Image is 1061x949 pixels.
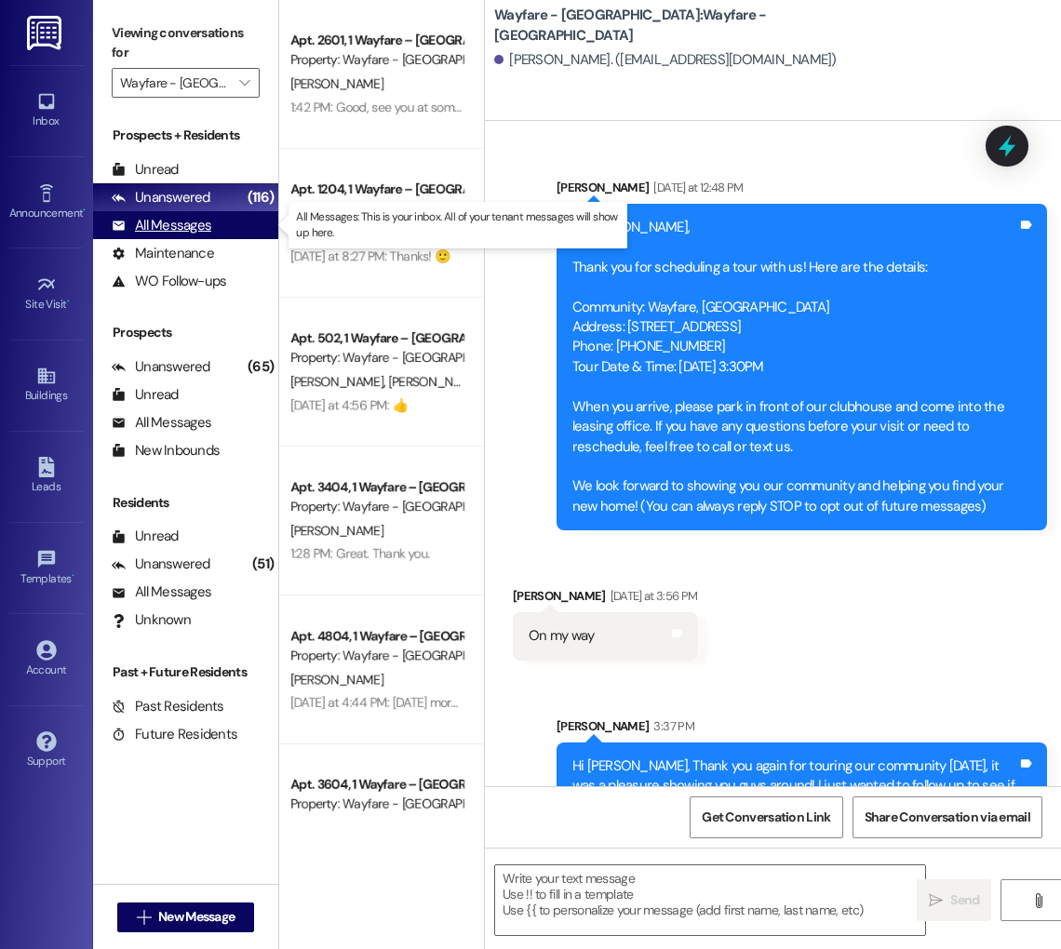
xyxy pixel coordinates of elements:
[290,396,408,413] div: [DATE] at 4:56 PM: 👍
[9,360,84,410] a: Buildings
[917,879,991,921] button: Send
[529,626,594,646] div: On my way
[606,586,698,606] div: [DATE] at 3:56 PM
[112,527,179,546] div: Unread
[112,413,211,433] div: All Messages
[702,808,830,827] span: Get Conversation Link
[9,635,84,685] a: Account
[243,353,278,381] div: (65)
[290,545,430,562] div: 1:28 PM: Great. Thank you.
[950,890,979,910] span: Send
[93,323,278,342] div: Prospects
[112,582,211,602] div: All Messages
[112,357,210,377] div: Unanswered
[137,910,151,925] i: 
[557,716,1047,742] div: [PERSON_NAME]
[93,126,278,145] div: Prospects + Residents
[112,555,210,574] div: Unanswered
[929,893,943,908] i: 
[290,497,463,516] div: Property: Wayfare - [GEOGRAPHIC_DATA]
[9,543,84,594] a: Templates •
[83,204,86,217] span: •
[239,75,249,90] i: 
[865,808,1030,827] span: Share Conversation via email
[290,671,383,688] span: [PERSON_NAME]
[572,218,1017,516] div: Hi [PERSON_NAME], Thank you for scheduling a tour with us! Here are the details: Community: Wayfa...
[117,902,255,932] button: New Message
[290,522,383,539] span: [PERSON_NAME]
[513,586,698,612] div: [PERSON_NAME]
[649,716,693,736] div: 3:37 PM
[389,373,482,390] span: [PERSON_NAME]
[112,272,226,291] div: WO Follow-ups
[158,907,235,927] span: New Message
[1031,893,1045,908] i: 
[93,493,278,513] div: Residents
[572,756,1017,856] div: Hi [PERSON_NAME], Thank you again for touring our community [DATE], it was a pleasure showing you...
[112,216,211,235] div: All Messages
[690,796,842,838] button: Get Conversation Link
[853,796,1042,838] button: Share Conversation via email
[9,451,84,501] a: Leads
[494,6,866,46] b: Wayfare - [GEOGRAPHIC_DATA]: Wayfare - [GEOGRAPHIC_DATA]
[112,697,224,716] div: Past Residents
[290,795,463,814] div: Property: Wayfare - [GEOGRAPHIC_DATA]
[112,160,179,180] div: Unread
[243,183,278,212] div: (116)
[290,50,463,70] div: Property: Wayfare - [GEOGRAPHIC_DATA]
[290,626,463,646] div: Apt. 4804, 1 Wayfare – [GEOGRAPHIC_DATA]
[112,244,214,263] div: Maintenance
[290,477,463,497] div: Apt. 3404, 1 Wayfare – [GEOGRAPHIC_DATA]
[27,16,65,50] img: ResiDesk Logo
[290,373,389,390] span: [PERSON_NAME]
[9,726,84,776] a: Support
[290,99,529,115] div: 1:42 PM: Good, see you at some point [DATE]
[649,178,743,197] div: [DATE] at 12:48 PM
[112,385,179,405] div: Unread
[290,31,463,50] div: Apt. 2601, 1 Wayfare – [GEOGRAPHIC_DATA]
[112,725,237,744] div: Future Residents
[9,269,84,319] a: Site Visit •
[290,328,463,348] div: Apt. 502, 1 Wayfare – [GEOGRAPHIC_DATA]
[120,68,230,98] input: All communities
[72,569,74,582] span: •
[296,209,620,241] p: All Messages: This is your inbox. All of your tenant messages will show up here.
[290,199,463,219] div: Property: Wayfare - [GEOGRAPHIC_DATA]
[290,180,463,199] div: Apt. 1204, 1 Wayfare – [GEOGRAPHIC_DATA]
[290,775,463,795] div: Apt. 3604, 1 Wayfare – [GEOGRAPHIC_DATA]
[112,188,210,207] div: Unanswered
[112,19,260,68] label: Viewing conversations for
[290,646,463,665] div: Property: Wayfare - [GEOGRAPHIC_DATA]
[248,550,278,579] div: (51)
[494,50,837,70] div: [PERSON_NAME]. ([EMAIL_ADDRESS][DOMAIN_NAME])
[290,348,463,368] div: Property: Wayfare - [GEOGRAPHIC_DATA]
[112,610,191,630] div: Unknown
[67,295,70,308] span: •
[9,86,84,136] a: Inbox
[112,441,220,461] div: New Inbounds
[290,247,450,264] div: [DATE] at 8:27 PM: Thanks! 🙂
[557,178,1047,204] div: [PERSON_NAME]
[290,75,383,92] span: [PERSON_NAME]
[93,662,278,682] div: Past + Future Residents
